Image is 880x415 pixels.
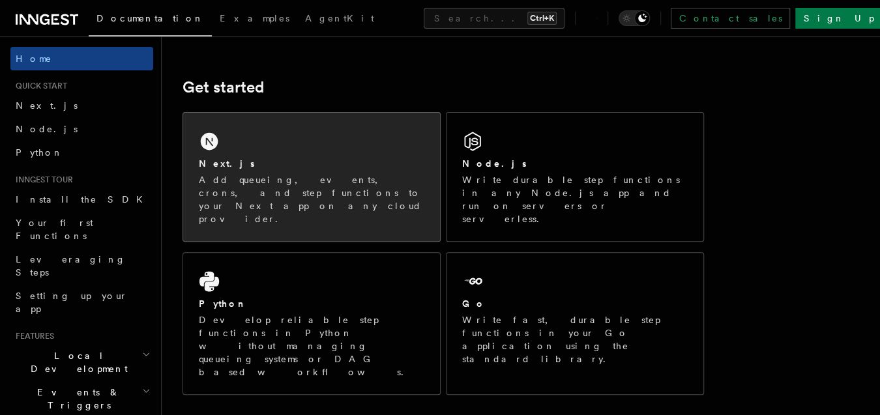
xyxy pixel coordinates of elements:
button: Toggle dark mode [619,10,650,26]
h2: Python [199,297,247,310]
button: Local Development [10,344,153,380]
p: Add queueing, events, crons, and step functions to your Next app on any cloud provider. [199,173,424,225]
a: Contact sales [671,8,790,29]
span: Next.js [16,100,78,111]
a: Next.js [10,94,153,117]
a: AgentKit [297,4,382,35]
a: Node.js [10,117,153,141]
span: Documentation [96,13,204,23]
a: Setting up your app [10,284,153,321]
h2: Next.js [199,157,255,170]
a: Next.jsAdd queueing, events, crons, and step functions to your Next app on any cloud provider. [183,112,441,242]
span: AgentKit [305,13,374,23]
button: Search...Ctrl+K [424,8,565,29]
span: Quick start [10,81,67,91]
span: Leveraging Steps [16,254,126,278]
a: Leveraging Steps [10,248,153,284]
a: GoWrite fast, durable step functions in your Go application using the standard library. [446,252,704,395]
span: Inngest tour [10,175,73,185]
a: Documentation [89,4,212,36]
h2: Go [462,297,486,310]
a: Home [10,47,153,70]
span: Features [10,331,54,341]
span: Home [16,52,52,65]
a: Install the SDK [10,188,153,211]
span: Events & Triggers [10,386,142,412]
span: Your first Functions [16,218,93,241]
span: Setting up your app [16,291,128,314]
a: Python [10,141,153,164]
a: Node.jsWrite durable step functions in any Node.js app and run on servers or serverless. [446,112,704,242]
a: Your first Functions [10,211,153,248]
a: PythonDevelop reliable step functions in Python without managing queueing systems or DAG based wo... [183,252,441,395]
span: Install the SDK [16,194,151,205]
a: Examples [212,4,297,35]
p: Write durable step functions in any Node.js app and run on servers or serverless. [462,173,688,225]
span: Local Development [10,349,142,375]
a: Get started [183,78,264,96]
span: Examples [220,13,289,23]
h2: Node.js [462,157,527,170]
p: Develop reliable step functions in Python without managing queueing systems or DAG based workflows. [199,313,424,379]
span: Node.js [16,124,78,134]
p: Write fast, durable step functions in your Go application using the standard library. [462,313,688,365]
kbd: Ctrl+K [527,12,557,25]
span: Python [16,147,63,158]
